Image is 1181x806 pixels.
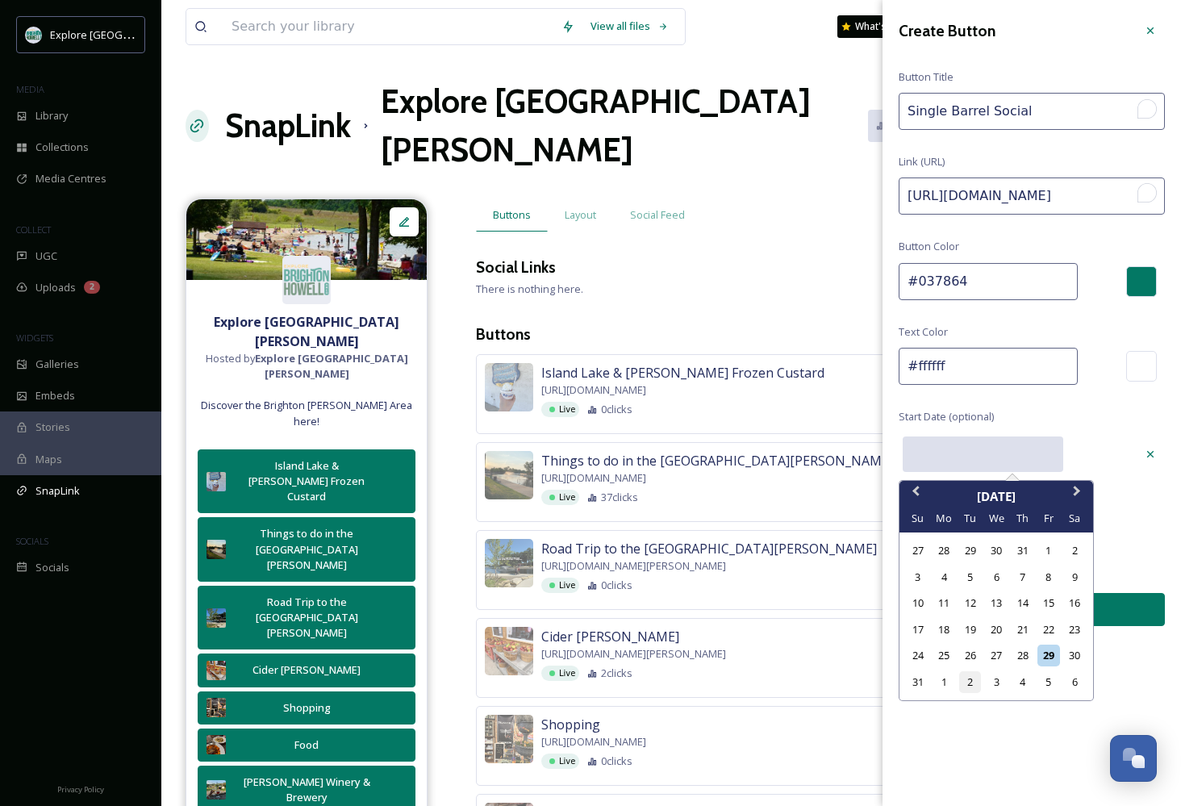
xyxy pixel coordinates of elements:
input: To enrich screen reader interactions, please activate Accessibility in Grammarly extension settings [899,177,1165,215]
button: Cider [PERSON_NAME] [198,654,415,687]
div: Choose Tuesday, July 29th, 2025 [959,540,981,562]
span: Embeds [35,388,75,403]
div: Choose Saturday, September 6th, 2025 [1064,671,1086,693]
img: b14af771-f3cc-46ec-9353-0190dfa4d2c4.jpg [207,472,226,491]
div: Choose Thursday, August 7th, 2025 [1012,566,1033,588]
div: Choose Sunday, August 17th, 2025 [907,619,929,641]
div: Live [541,754,579,769]
img: a907dd05-998d-449d-b569-158b425e8aca.jpg [207,735,226,754]
img: 67e7af72-b6c8-455a-acf8-98e6fe1b68aa.avif [26,27,42,43]
div: Choose Friday, August 22nd, 2025 [1037,619,1059,641]
div: Su [907,507,929,529]
div: Choose Sunday, August 24th, 2025 [907,645,929,666]
span: [URL][DOMAIN_NAME][PERSON_NAME] [541,558,726,574]
div: Th [1012,507,1033,529]
span: 37 clicks [601,490,638,505]
span: 0 clicks [601,578,632,593]
div: Choose Saturday, August 2nd, 2025 [1064,540,1086,562]
div: Choose Thursday, August 28th, 2025 [1012,645,1033,666]
a: View all files [582,10,677,42]
div: Choose Friday, August 8th, 2025 [1037,566,1059,588]
input: Search your library [223,9,553,44]
div: Tu [959,507,981,529]
span: 2 clicks [601,666,632,681]
div: Choose Wednesday, August 13th, 2025 [985,592,1007,614]
div: Live [541,490,579,505]
span: Layout [565,207,596,223]
div: Choose Monday, September 1st, 2025 [933,671,955,693]
div: Live [541,402,579,417]
span: [URL][DOMAIN_NAME][PERSON_NAME] [541,646,726,662]
input: To enrich screen reader interactions, please activate Accessibility in Grammarly extension settings [899,93,1165,130]
div: Choose Sunday, August 3rd, 2025 [907,566,929,588]
div: What's New [837,15,918,38]
div: Choose Monday, August 25th, 2025 [933,645,955,666]
div: Choose Thursday, August 21st, 2025 [1012,619,1033,641]
div: Choose Thursday, July 31st, 2025 [1012,540,1033,562]
span: 0 clicks [601,402,632,417]
span: COLLECT [16,223,51,236]
span: UGC [35,248,57,264]
div: Road Trip to the [GEOGRAPHIC_DATA][PERSON_NAME] [234,595,379,641]
div: 2 [84,281,100,294]
div: Choose Saturday, August 16th, 2025 [1064,592,1086,614]
span: Galleries [35,357,79,372]
span: Explore [GEOGRAPHIC_DATA][PERSON_NAME] [50,27,272,42]
div: Shopping [234,700,379,716]
div: Live [541,578,579,593]
h1: Explore [GEOGRAPHIC_DATA][PERSON_NAME] [381,77,868,174]
div: Choose Monday, July 28th, 2025 [933,540,955,562]
span: SOCIALS [16,535,48,547]
div: Things to do in the [GEOGRAPHIC_DATA][PERSON_NAME] [234,526,379,573]
span: Road Trip to the [GEOGRAPHIC_DATA][PERSON_NAME] [541,539,877,558]
div: We [985,507,1007,529]
span: Buttons [493,207,531,223]
span: There is nothing here. [476,282,583,296]
button: Food [198,729,415,762]
img: 4472244f-5787-4127-9299-69d351347d0c.jpg [207,698,226,717]
a: Privacy Policy [57,779,104,798]
div: month 2025-08 [904,538,1087,695]
div: Choose Monday, August 18th, 2025 [933,619,955,641]
strong: Explore [GEOGRAPHIC_DATA][PERSON_NAME] [214,313,399,350]
button: Analytics [868,110,946,141]
img: 67e7af72-b6c8-455a-acf8-98e6fe1b68aa.avif [282,256,331,304]
span: MEDIA [16,83,44,95]
div: Mo [933,507,955,529]
div: Live [541,666,579,681]
div: Choose Thursday, August 14th, 2025 [1012,592,1033,614]
div: [PERSON_NAME] Winery & Brewery [234,775,379,805]
span: Discover the Brighton [PERSON_NAME] Area here! [194,398,419,428]
div: Choose Wednesday, August 27th, 2025 [985,645,1007,666]
div: Fr [1037,507,1059,529]
span: Stories [35,420,70,435]
img: b4cd52ce-8ae0-4a79-861e-c918f54e3e19.jpg [485,627,533,675]
span: [URL][DOMAIN_NAME] [541,734,646,750]
button: Things to do in the [GEOGRAPHIC_DATA][PERSON_NAME] [198,517,415,582]
button: Previous Month [901,482,927,508]
div: Choose Sunday, August 31st, 2025 [907,671,929,693]
span: Button Title [899,69,954,85]
span: Island Lake & [PERSON_NAME] Frozen Custard [541,363,824,382]
span: Media Centres [35,171,106,186]
span: Text Color [899,324,948,340]
span: SnapLink [35,483,80,499]
span: Library [35,108,68,123]
div: Choose Tuesday, August 26th, 2025 [959,645,981,666]
div: [DATE] [899,487,1093,506]
button: Road Trip to the [GEOGRAPHIC_DATA][PERSON_NAME] [198,586,415,650]
div: Choose Friday, August 15th, 2025 [1037,592,1059,614]
button: Open Chat [1110,735,1157,782]
div: Cider [PERSON_NAME] [234,662,379,678]
div: Choose Tuesday, September 2nd, 2025 [959,671,981,693]
div: Choose Thursday, September 4th, 2025 [1012,671,1033,693]
img: %2540engineeringmotherhood%25201.png [485,451,533,499]
img: cb6c9135-67c4-4434-a57e-82c280aac642.jpg [186,199,427,280]
div: Choose Wednesday, August 20th, 2025 [985,619,1007,641]
a: Analytics [868,110,954,141]
div: Choose Tuesday, August 5th, 2025 [959,566,981,588]
span: Hosted by [194,351,419,382]
div: Choose Friday, September 5th, 2025 [1037,671,1059,693]
a: SnapLink [225,102,351,150]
